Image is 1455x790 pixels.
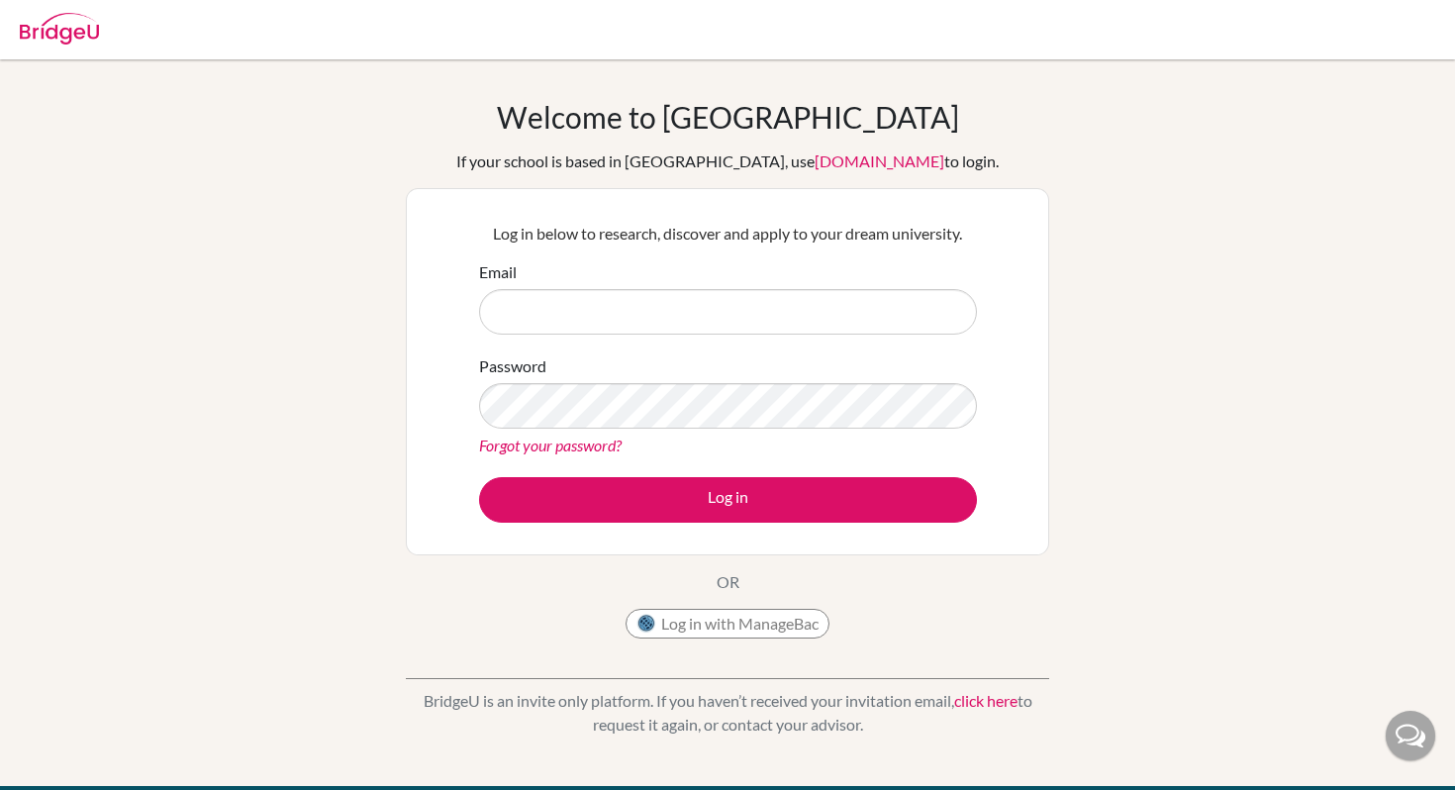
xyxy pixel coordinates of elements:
button: Log in [479,477,977,523]
a: click here [954,691,1018,710]
span: Help [46,14,86,32]
button: Log in with ManageBac [626,609,829,639]
label: Email [479,260,517,284]
h1: Welcome to [GEOGRAPHIC_DATA] [497,99,959,135]
img: Bridge-U [20,13,99,45]
a: Forgot your password? [479,436,622,454]
a: [DOMAIN_NAME] [815,151,944,170]
label: Password [479,354,546,378]
p: Log in below to research, discover and apply to your dream university. [479,222,977,246]
div: If your school is based in [GEOGRAPHIC_DATA], use to login. [456,149,999,173]
p: BridgeU is an invite only platform. If you haven’t received your invitation email, to request it ... [406,689,1049,737]
p: OR [717,570,739,594]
